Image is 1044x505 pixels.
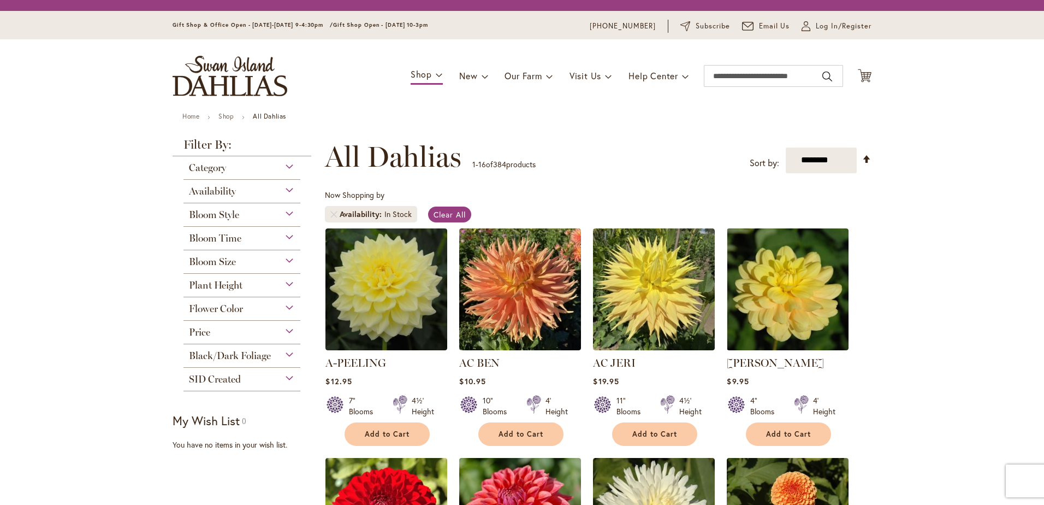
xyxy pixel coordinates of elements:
[325,228,447,350] img: A-Peeling
[766,430,811,439] span: Add to Cart
[349,395,379,417] div: 7" Blooms
[189,279,242,291] span: Plant Height
[189,303,243,315] span: Flower Color
[173,21,333,28] span: Gift Shop & Office Open - [DATE]-[DATE] 9-4:30pm /
[189,185,236,197] span: Availability
[679,395,702,417] div: 4½' Height
[478,159,486,169] span: 16
[384,209,412,220] div: In Stock
[459,376,485,386] span: $10.95
[459,70,477,81] span: New
[340,209,384,220] span: Availability
[182,112,199,120] a: Home
[816,21,871,32] span: Log In/Register
[593,342,715,353] a: AC Jeri
[325,376,352,386] span: $12.95
[727,342,849,353] a: AHOY MATEY
[478,422,563,446] button: Add to Cart
[750,153,779,173] label: Sort by:
[499,430,543,439] span: Add to Cart
[173,413,240,428] strong: My Wish List
[593,376,619,386] span: $19.95
[325,342,447,353] a: A-Peeling
[545,395,568,417] div: 4' Height
[411,68,432,80] span: Shop
[632,430,677,439] span: Add to Cart
[570,70,601,81] span: Visit Us
[218,112,234,120] a: Shop
[173,56,287,96] a: store logo
[680,21,730,32] a: Subscribe
[173,139,311,156] strong: Filter By:
[505,70,542,81] span: Our Farm
[746,422,831,446] button: Add to Cart
[459,356,500,369] a: AC BEN
[593,228,715,350] img: AC Jeri
[189,326,210,338] span: Price
[189,232,241,244] span: Bloom Time
[493,159,506,169] span: 384
[472,159,476,169] span: 1
[612,422,697,446] button: Add to Cart
[173,439,318,450] div: You have no items in your wish list.
[459,228,581,350] img: AC BEN
[189,373,241,385] span: SID Created
[628,70,678,81] span: Help Center
[483,395,513,417] div: 10" Blooms
[189,162,226,174] span: Category
[759,21,790,32] span: Email Us
[365,430,410,439] span: Add to Cart
[727,376,749,386] span: $9.95
[750,395,781,417] div: 4" Blooms
[593,356,636,369] a: AC JERI
[345,422,430,446] button: Add to Cart
[412,395,434,417] div: 4½' Height
[472,156,536,173] p: - of products
[727,228,849,350] img: AHOY MATEY
[333,21,428,28] span: Gift Shop Open - [DATE] 10-3pm
[727,356,824,369] a: [PERSON_NAME]
[590,21,656,32] a: [PHONE_NUMBER]
[434,209,466,220] span: Clear All
[822,68,832,85] button: Search
[742,21,790,32] a: Email Us
[802,21,871,32] a: Log In/Register
[616,395,647,417] div: 11" Blooms
[330,211,337,218] a: Remove Availability In Stock
[189,350,271,362] span: Black/Dark Foliage
[813,395,835,417] div: 4' Height
[253,112,286,120] strong: All Dahlias
[459,342,581,353] a: AC BEN
[189,209,239,221] span: Bloom Style
[325,190,384,200] span: Now Shopping by
[325,356,386,369] a: A-PEELING
[428,207,471,222] a: Clear All
[189,256,236,268] span: Bloom Size
[325,140,461,173] span: All Dahlias
[696,21,730,32] span: Subscribe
